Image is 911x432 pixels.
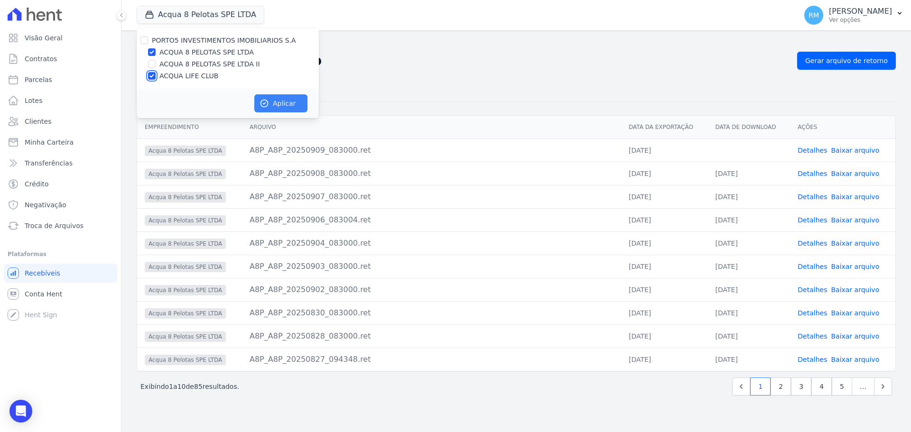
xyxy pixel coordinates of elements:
span: Acqua 8 Pelotas SPE LTDA [145,308,226,319]
span: … [852,377,874,395]
a: Detalhes [798,239,827,247]
th: Ações [790,116,895,139]
td: [DATE] [708,324,790,348]
span: 10 [177,383,186,390]
td: [DATE] [621,162,708,185]
a: Detalhes [798,193,827,201]
a: Transferências [4,154,117,173]
a: Detalhes [798,216,827,224]
span: Acqua 8 Pelotas SPE LTDA [145,239,226,249]
a: Detalhes [798,356,827,363]
th: Data de Download [708,116,790,139]
div: A8P_A8P_20250904_083000.ret [250,238,614,249]
div: A8P_A8P_20250902_083000.ret [250,284,614,295]
a: Gerar arquivo de retorno [797,52,896,70]
td: [DATE] [708,185,790,208]
a: Visão Geral [4,28,117,47]
span: Contratos [25,54,57,64]
a: Contratos [4,49,117,68]
a: Detalhes [798,286,827,294]
span: 1 [169,383,173,390]
td: [DATE] [621,255,708,278]
span: Acqua 8 Pelotas SPE LTDA [145,331,226,342]
p: Ver opções [829,16,892,24]
span: Clientes [25,117,51,126]
span: Gerar arquivo de retorno [805,56,888,65]
span: Conta Hent [25,289,62,299]
a: Detalhes [798,263,827,270]
button: RM [PERSON_NAME] Ver opções [797,2,911,28]
td: [DATE] [621,348,708,371]
a: Detalhes [798,170,827,177]
span: RM [809,12,819,18]
a: Baixar arquivo [831,147,879,154]
a: 5 [832,377,852,395]
a: Recebíveis [4,264,117,283]
a: Detalhes [798,309,827,317]
a: Baixar arquivo [831,193,879,201]
span: 85 [194,383,203,390]
td: [DATE] [708,255,790,278]
td: [DATE] [708,348,790,371]
a: Crédito [4,175,117,193]
span: Troca de Arquivos [25,221,84,230]
div: Plataformas [8,248,113,260]
td: [DATE] [621,185,708,208]
td: [DATE] [621,324,708,348]
button: Acqua 8 Pelotas SPE LTDA [137,6,264,24]
span: Lotes [25,96,43,105]
a: 2 [771,377,791,395]
a: Baixar arquivo [831,239,879,247]
div: A8P_A8P_20250907_083000.ret [250,191,614,202]
div: Open Intercom Messenger [9,400,32,423]
div: A8P_A8P_20250827_094348.ret [250,354,614,365]
td: [DATE] [708,231,790,255]
a: Detalhes [798,332,827,340]
th: Empreendimento [137,116,242,139]
span: Acqua 8 Pelotas SPE LTDA [145,169,226,179]
span: Transferências [25,158,73,168]
td: [DATE] [708,162,790,185]
span: Acqua 8 Pelotas SPE LTDA [145,262,226,272]
span: Crédito [25,179,49,189]
nav: Breadcrumb [137,38,896,48]
h2: Exportações de Retorno [137,52,790,69]
td: [DATE] [621,138,708,162]
th: Arquivo [242,116,621,139]
a: Baixar arquivo [831,286,879,294]
div: A8P_A8P_20250909_083000.ret [250,145,614,156]
span: Acqua 8 Pelotas SPE LTDA [145,285,226,295]
p: [PERSON_NAME] [829,7,892,16]
span: Acqua 8 Pelotas SPE LTDA [145,215,226,226]
a: Troca de Arquivos [4,216,117,235]
a: Detalhes [798,147,827,154]
a: 4 [811,377,832,395]
span: Acqua 8 Pelotas SPE LTDA [145,146,226,156]
label: ACQUA 8 PELOTAS SPE LTDA II [159,59,260,69]
a: Negativação [4,195,117,214]
div: A8P_A8P_20250903_083000.ret [250,261,614,272]
span: Parcelas [25,75,52,84]
label: ACQUA 8 PELOTAS SPE LTDA [159,47,254,57]
a: Baixar arquivo [831,332,879,340]
div: A8P_A8P_20250906_083004.ret [250,214,614,226]
a: Lotes [4,91,117,110]
td: [DATE] [621,301,708,324]
a: Minha Carteira [4,133,117,152]
span: Recebíveis [25,268,60,278]
td: [DATE] [621,231,708,255]
label: ACQUA LIFE CLUB [159,71,218,81]
span: Acqua 8 Pelotas SPE LTDA [145,192,226,202]
a: Baixar arquivo [831,216,879,224]
div: A8P_A8P_20250908_083000.ret [250,168,614,179]
span: Negativação [25,200,66,210]
th: Data da Exportação [621,116,708,139]
button: Aplicar [254,94,307,112]
a: Clientes [4,112,117,131]
span: Visão Geral [25,33,63,43]
td: [DATE] [708,208,790,231]
p: Exibindo a de resultados. [140,382,239,391]
a: Baixar arquivo [831,356,879,363]
div: A8P_A8P_20250828_083000.ret [250,331,614,342]
a: Baixar arquivo [831,170,879,177]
